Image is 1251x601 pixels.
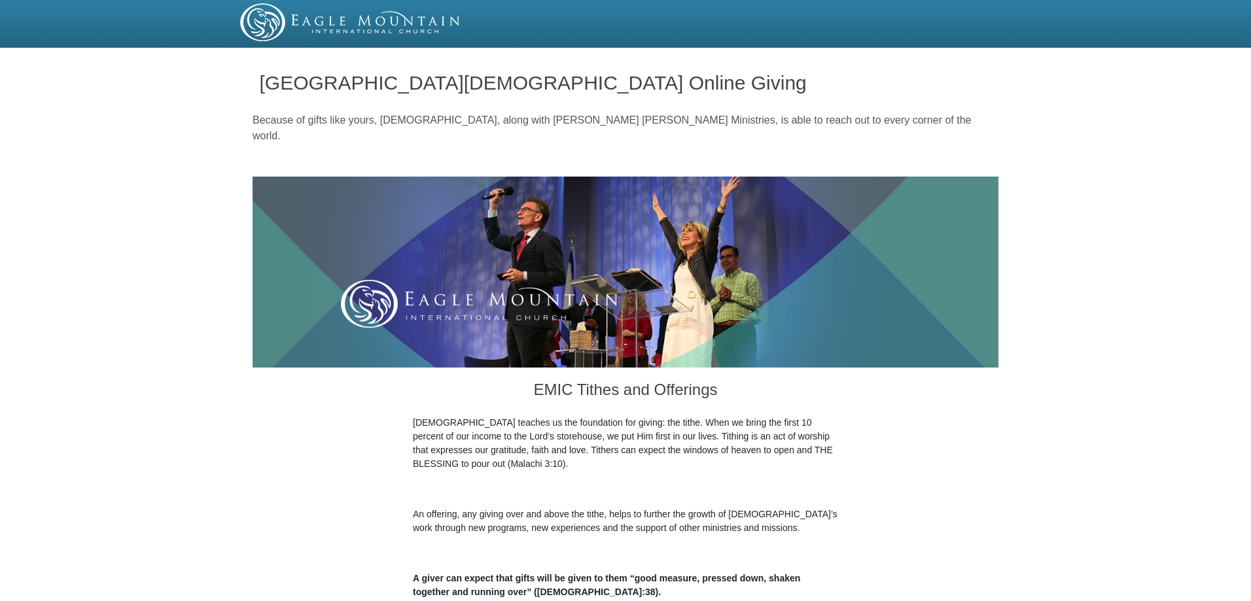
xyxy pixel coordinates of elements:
p: Because of gifts like yours, [DEMOGRAPHIC_DATA], along with [PERSON_NAME] [PERSON_NAME] Ministrie... [253,112,998,144]
b: A giver can expect that gifts will be given to them “good measure, pressed down, shaken together ... [413,573,800,597]
p: [DEMOGRAPHIC_DATA] teaches us the foundation for giving: the tithe. When we bring the first 10 pe... [413,416,838,471]
p: An offering, any giving over and above the tithe, helps to further the growth of [DEMOGRAPHIC_DAT... [413,507,838,535]
img: EMIC [240,3,461,41]
h3: EMIC Tithes and Offerings [413,368,838,416]
h1: [GEOGRAPHIC_DATA][DEMOGRAPHIC_DATA] Online Giving [260,72,992,94]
